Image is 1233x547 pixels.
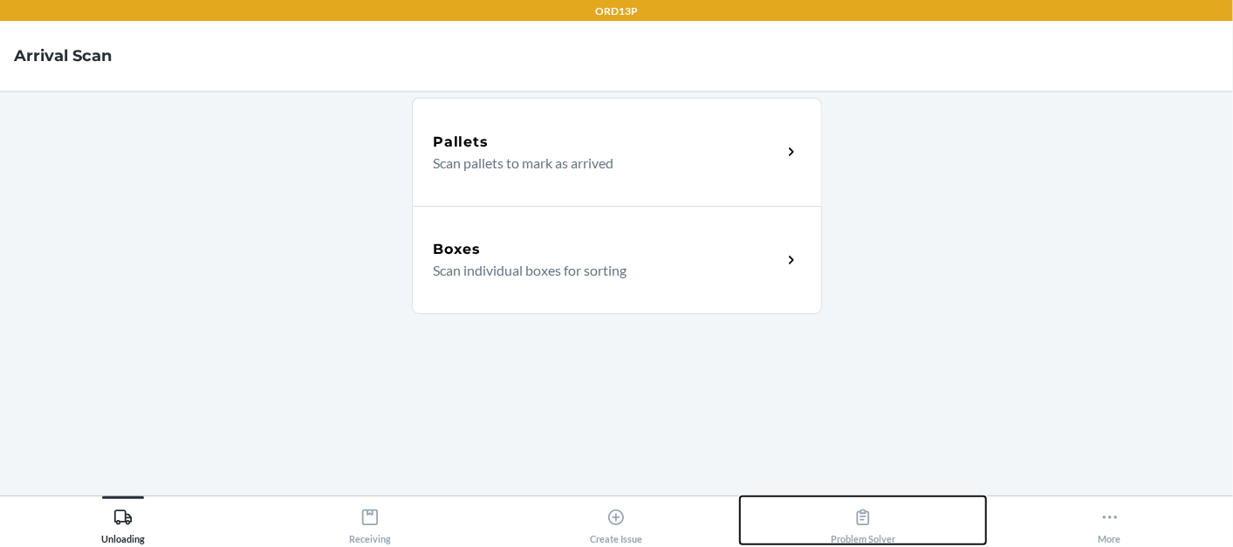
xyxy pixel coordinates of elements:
p: Scan individual boxes for sorting [434,260,768,281]
h4: Arrival Scan [14,44,112,67]
div: Create Issue [590,501,642,544]
button: Receiving [247,496,494,544]
div: More [1099,501,1121,544]
div: Unloading [101,501,145,544]
button: More [986,496,1233,544]
a: BoxesScan individual boxes for sorting [412,206,822,314]
h5: Boxes [434,239,482,260]
h5: Pallets [434,132,489,153]
button: Create Issue [493,496,740,544]
button: Problem Solver [740,496,987,544]
div: Receiving [349,501,391,544]
a: PalletsScan pallets to mark as arrived [412,98,822,206]
div: Problem Solver [831,501,895,544]
p: ORD13P [595,3,638,19]
p: Scan pallets to mark as arrived [434,153,768,174]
